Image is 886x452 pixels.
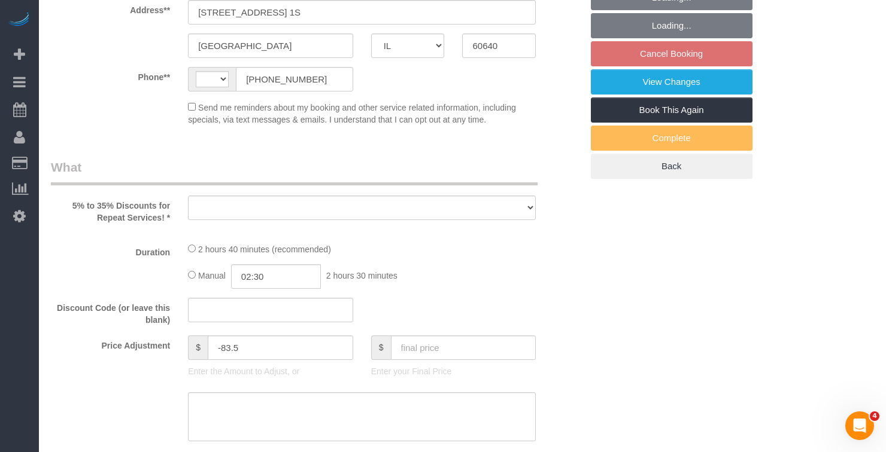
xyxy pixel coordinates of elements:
[591,97,753,123] a: Book This Again
[51,158,538,185] legend: What
[42,335,179,352] label: Price Adjustment
[42,242,179,258] label: Duration
[7,12,31,29] img: Automaid Logo
[326,271,398,280] span: 2 hours 30 minutes
[845,411,874,440] iframe: Intercom live chat
[198,245,331,254] span: 2 hours 40 minutes (recommended)
[188,365,353,377] p: Enter the Amount to Adjust, or
[198,271,226,280] span: Manual
[188,335,208,360] span: $
[462,33,536,58] input: Zip Code**
[188,103,516,124] span: Send me reminders about my booking and other service related information, including specials, via...
[371,335,391,360] span: $
[42,298,179,326] label: Discount Code (or leave this blank)
[391,335,536,360] input: final price
[42,196,179,224] label: 5% to 35% Discounts for Repeat Services! *
[371,365,536,377] p: Enter your Final Price
[591,154,753,179] a: Back
[870,411,879,421] span: 4
[591,69,753,94] a: View Changes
